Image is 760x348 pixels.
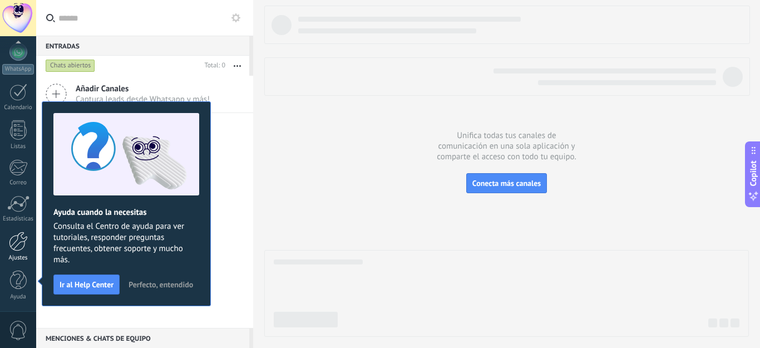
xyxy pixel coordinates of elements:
[2,64,34,75] div: WhatsApp
[53,275,120,295] button: Ir al Help Center
[2,215,34,223] div: Estadísticas
[2,254,34,262] div: Ajustes
[2,104,34,111] div: Calendario
[200,60,225,71] div: Total: 0
[2,143,34,150] div: Listas
[76,84,210,94] span: Añadir Canales
[466,173,547,193] button: Conecta más canales
[129,281,193,288] span: Perfecto, entendido
[472,178,541,188] span: Conecta más canales
[36,36,249,56] div: Entradas
[53,207,199,218] h2: Ayuda cuando la necesitas
[36,328,249,348] div: Menciones & Chats de equipo
[76,94,210,105] span: Captura leads desde Whatsapp y más!
[60,281,113,288] span: Ir al Help Center
[2,179,34,187] div: Correo
[124,276,198,293] button: Perfecto, entendido
[46,59,95,72] div: Chats abiertos
[53,221,199,266] span: Consulta el Centro de ayuda para ver tutoriales, responder preguntas frecuentes, obtener soporte ...
[748,160,759,186] span: Copilot
[2,293,34,301] div: Ayuda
